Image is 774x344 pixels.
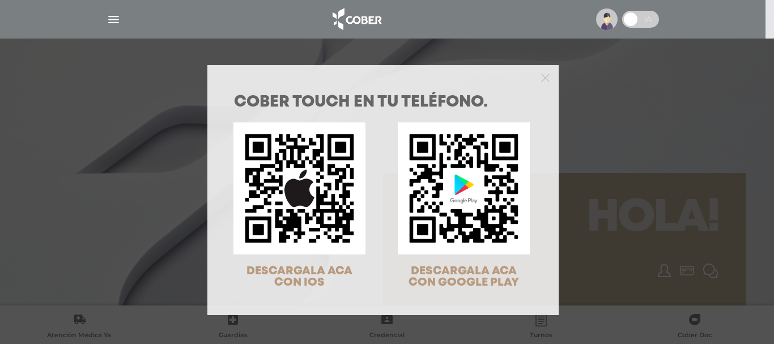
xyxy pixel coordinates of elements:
img: qr-code [398,122,530,254]
span: DESCARGALA ACA CON IOS [246,266,352,288]
span: DESCARGALA ACA CON GOOGLE PLAY [409,266,519,288]
img: qr-code [233,122,365,254]
h1: COBER TOUCH en tu teléfono. [234,95,532,111]
button: Close [541,72,550,82]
